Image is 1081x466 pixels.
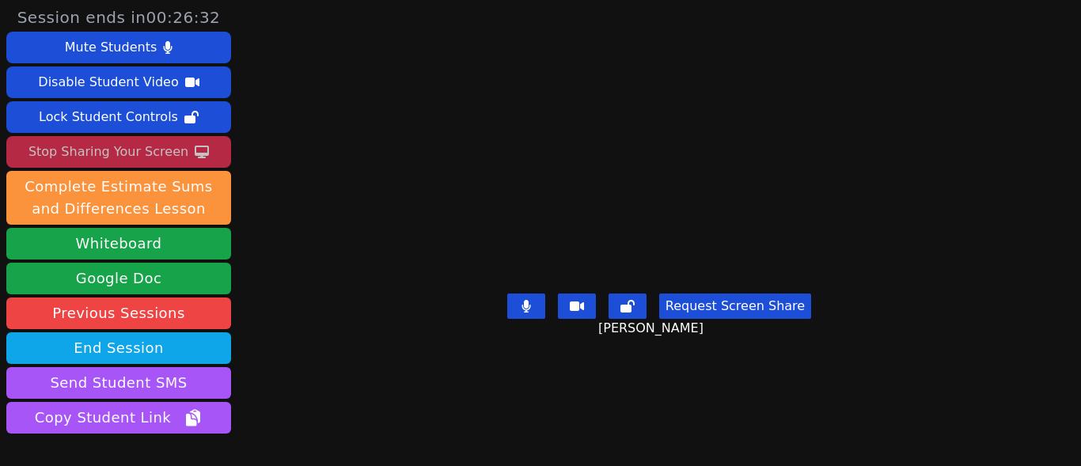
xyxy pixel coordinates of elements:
div: Stop Sharing Your Screen [28,139,188,165]
button: Disable Student Video [6,66,231,98]
a: Previous Sessions [6,297,231,329]
div: Disable Student Video [38,70,178,95]
button: Copy Student Link [6,402,231,434]
a: Google Doc [6,263,231,294]
button: Stop Sharing Your Screen [6,136,231,168]
time: 00:26:32 [146,8,221,27]
button: Request Screen Share [659,294,811,319]
div: Lock Student Controls [39,104,178,130]
button: Complete Estimate Sums and Differences Lesson [6,171,231,225]
button: Mute Students [6,32,231,63]
div: Mute Students [65,35,157,60]
button: Whiteboard [6,228,231,260]
button: End Session [6,332,231,364]
span: [PERSON_NAME] [598,319,707,338]
button: Lock Student Controls [6,101,231,133]
span: Session ends in [17,6,221,28]
span: Copy Student Link [35,407,203,429]
button: Send Student SMS [6,367,231,399]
